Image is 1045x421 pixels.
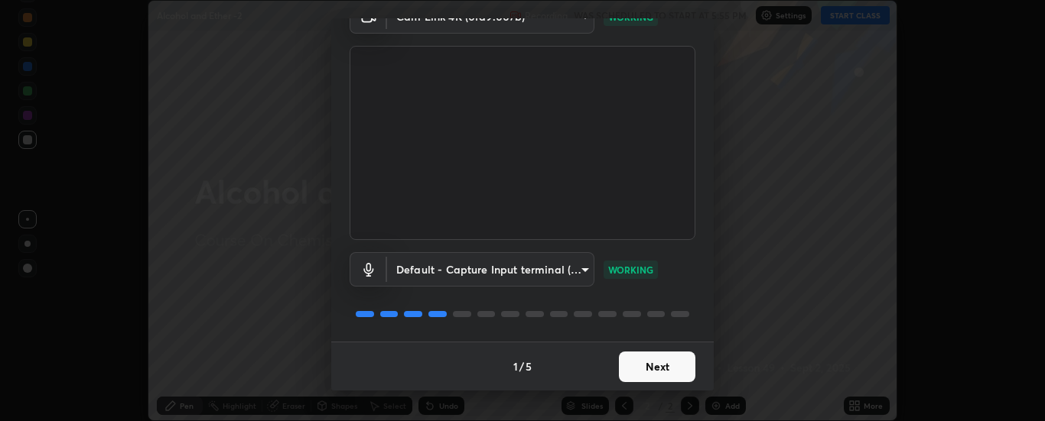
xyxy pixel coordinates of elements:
[619,351,695,382] button: Next
[513,358,518,374] h4: 1
[608,263,653,277] p: WORKING
[387,252,594,287] div: Cam Link 4K (0fd9:007b)
[526,358,532,374] h4: 5
[519,358,524,374] h4: /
